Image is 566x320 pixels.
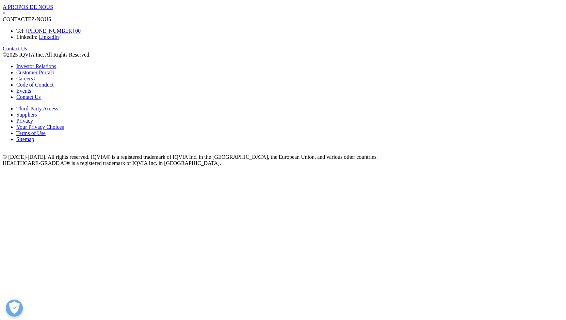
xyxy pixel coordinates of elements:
[3,154,563,166] div: © [DATE]-[DATE]. All rights reserved. IQVIA® is a registered trademark of IQVIA Inc. in the [GEOG...
[6,300,23,317] button: Ouvrir le centre de préférences
[16,106,58,111] a: Third-Party Access
[3,4,53,16] a: A PROPOS DE NOUS
[16,112,37,118] a: Suppliers
[16,88,31,94] a: Events
[3,46,27,51] a: Contact Us
[3,52,563,58] div: ©2025 IQVIA Inc, All Rights Reserved.
[16,124,64,130] a: Your Privacy Choices
[16,34,37,40] span: Linkedin:
[39,34,61,40] a: LinkedIn
[16,63,58,69] a: Investor Relations
[16,118,33,124] a: Privacy
[16,136,34,142] a: Sitemap
[3,16,563,22] div: CONTACTEZ-NOUS
[16,76,35,81] a: Careers
[16,82,53,88] a: Code of Conduct
[16,70,54,75] a: Customer Portal
[16,28,25,34] span: Tel:
[16,94,41,100] a: Contact Us
[26,28,81,34] a: [PHONE_NUMBER] 00
[16,130,46,136] a: Terms of Use
[3,4,53,10] span: A PROPOS DE NOUS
